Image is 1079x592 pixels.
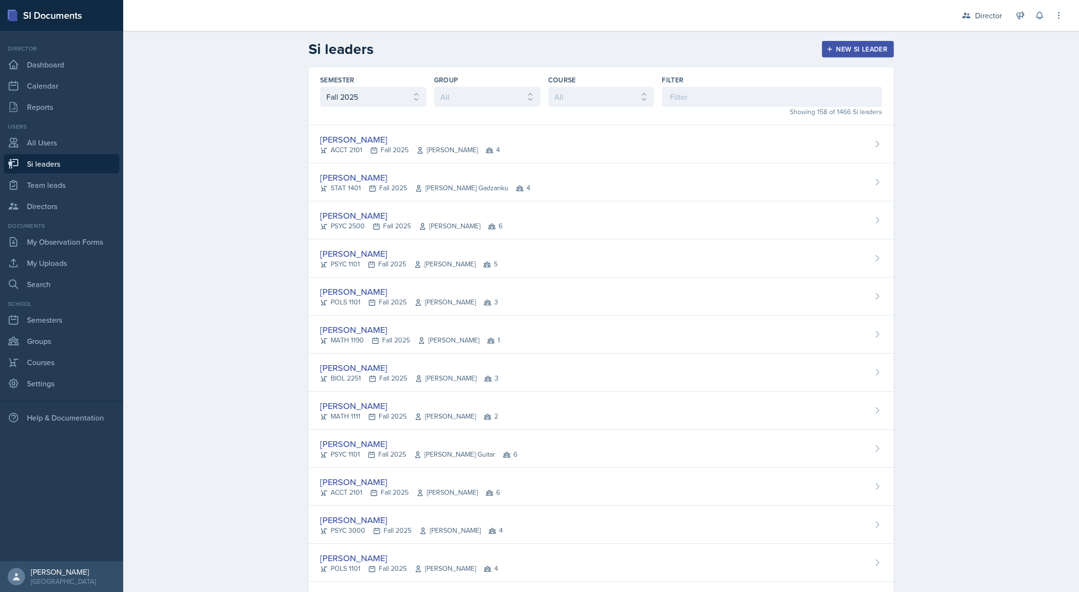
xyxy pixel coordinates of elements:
[308,392,894,430] a: [PERSON_NAME] MATH 1111Fall 2025[PERSON_NAME] 2
[4,222,119,230] div: Documents
[308,201,894,239] a: [PERSON_NAME] PSYC 2500Fall 2025[PERSON_NAME] 6
[419,221,480,231] span: [PERSON_NAME]
[320,361,499,374] div: [PERSON_NAME]
[548,75,576,85] label: Course
[4,133,119,152] a: All Users
[4,310,119,329] a: Semesters
[320,437,517,450] div: [PERSON_NAME]
[4,76,119,95] a: Calendar
[434,75,459,85] label: Group
[308,544,894,582] a: [PERSON_NAME] POLS 1101Fall 2025[PERSON_NAME] 4
[418,335,479,345] span: [PERSON_NAME]
[486,487,500,498] span: 6
[488,221,502,231] span: 6
[320,526,503,536] div: PSYC 3000 Fall 2025
[308,506,894,544] a: [PERSON_NAME] PSYC 3000Fall 2025[PERSON_NAME] 4
[320,373,499,383] div: BIOL 2251 Fall 2025
[320,475,500,488] div: [PERSON_NAME]
[320,145,500,155] div: ACCT 2101 Fall 2025
[320,399,498,412] div: [PERSON_NAME]
[662,107,882,117] div: Showing 158 of 1466 Si leaders
[419,526,481,536] span: [PERSON_NAME]
[320,259,498,269] div: PSYC 1101 Fall 2025
[4,253,119,273] a: My Uploads
[320,323,500,336] div: [PERSON_NAME]
[320,247,498,260] div: [PERSON_NAME]
[516,183,530,193] span: 4
[4,232,119,251] a: My Observation Forms
[414,259,475,269] span: [PERSON_NAME]
[822,41,894,57] button: New Si leader
[308,354,894,392] a: [PERSON_NAME] BIOL 2251Fall 2025[PERSON_NAME] 3
[484,297,498,307] span: 3
[4,44,119,53] div: Director
[320,285,498,298] div: [PERSON_NAME]
[4,97,119,117] a: Reports
[308,316,894,354] a: [PERSON_NAME] MATH 1190Fall 2025[PERSON_NAME] 1
[308,125,894,163] a: [PERSON_NAME] ACCT 2101Fall 2025[PERSON_NAME] 4
[416,145,478,155] span: [PERSON_NAME]
[414,449,495,460] span: [PERSON_NAME] Guitar
[320,513,503,526] div: [PERSON_NAME]
[4,275,119,294] a: Search
[415,183,508,193] span: [PERSON_NAME] Gadzanku
[662,87,882,107] input: Filter
[484,564,498,574] span: 4
[320,297,498,307] div: POLS 1101 Fall 2025
[488,526,503,536] span: 4
[4,408,119,427] div: Help & Documentation
[484,373,499,383] span: 3
[483,259,498,269] span: 5
[320,75,355,85] label: Semester
[828,45,887,53] div: New Si leader
[308,163,894,201] a: [PERSON_NAME] STAT 1401Fall 2025[PERSON_NAME] Gadzanku 4
[4,331,119,351] a: Groups
[320,487,500,498] div: ACCT 2101 Fall 2025
[320,133,500,146] div: [PERSON_NAME]
[4,374,119,393] a: Settings
[484,411,498,421] span: 2
[4,175,119,195] a: Team leads
[415,373,476,383] span: [PERSON_NAME]
[414,411,476,421] span: [PERSON_NAME]
[320,564,498,574] div: POLS 1101 Fall 2025
[486,145,500,155] span: 4
[4,197,119,216] a: Directors
[320,449,517,460] div: PSYC 1101 Fall 2025
[320,183,530,193] div: STAT 1401 Fall 2025
[308,468,894,506] a: [PERSON_NAME] ACCT 2101Fall 2025[PERSON_NAME] 6
[31,577,96,586] div: [GEOGRAPHIC_DATA]
[662,75,683,85] label: Filter
[320,221,502,231] div: PSYC 2500 Fall 2025
[414,564,476,574] span: [PERSON_NAME]
[414,297,476,307] span: [PERSON_NAME]
[975,10,1002,21] div: Director
[503,449,517,460] span: 6
[320,171,530,184] div: [PERSON_NAME]
[487,335,500,345] span: 1
[4,122,119,131] div: Users
[416,487,478,498] span: [PERSON_NAME]
[308,40,373,58] h2: Si leaders
[320,411,498,421] div: MATH 1111 Fall 2025
[4,55,119,74] a: Dashboard
[4,300,119,308] div: School
[320,552,498,565] div: [PERSON_NAME]
[308,430,894,468] a: [PERSON_NAME] PSYC 1101Fall 2025[PERSON_NAME] Guitar 6
[31,567,96,577] div: [PERSON_NAME]
[308,277,894,316] a: [PERSON_NAME] POLS 1101Fall 2025[PERSON_NAME] 3
[320,209,502,222] div: [PERSON_NAME]
[4,154,119,173] a: Si leaders
[308,239,894,277] a: [PERSON_NAME] PSYC 1101Fall 2025[PERSON_NAME] 5
[320,335,500,345] div: MATH 1190 Fall 2025
[4,353,119,372] a: Courses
